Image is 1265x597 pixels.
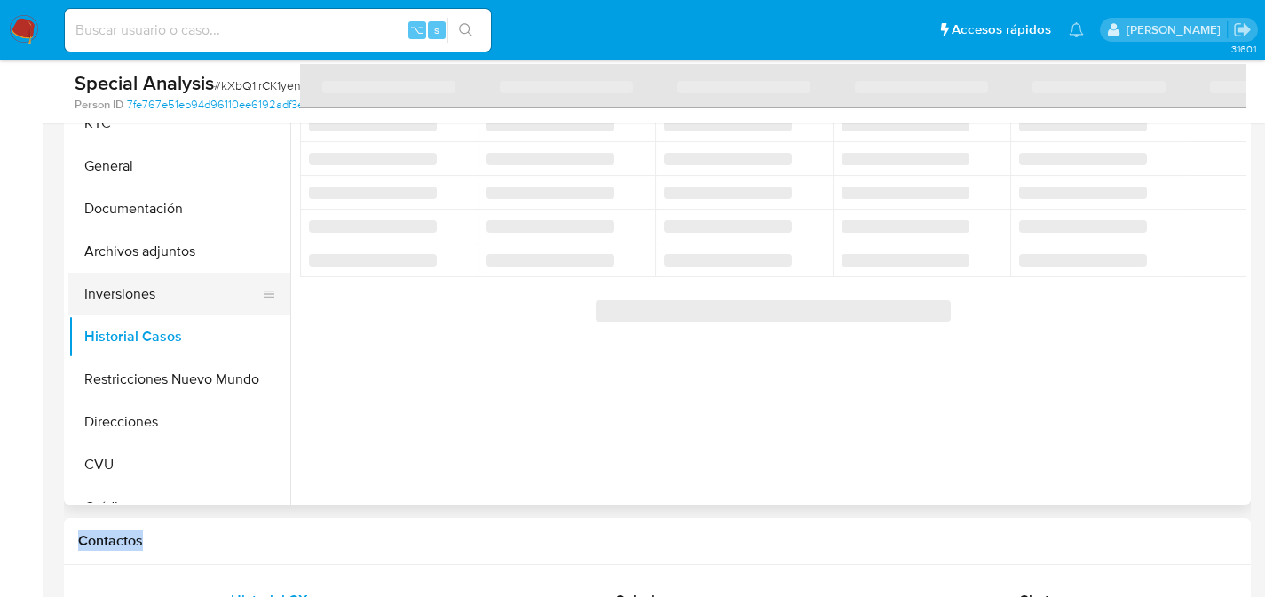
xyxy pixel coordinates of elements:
span: ⌥ [410,21,423,38]
button: Historial Casos [68,315,290,358]
button: General [68,145,290,187]
a: 7fe767e51eb94d96110ee6192adf3ea1 [127,97,325,113]
button: Créditos [68,486,290,529]
b: Special Analysis [75,68,214,97]
button: Archivos adjuntos [68,230,290,273]
b: Person ID [75,97,123,113]
a: Salir [1233,20,1252,39]
button: search-icon [447,18,484,43]
button: KYC [68,102,290,145]
button: CVU [68,443,290,486]
input: Buscar usuario o caso... [65,19,491,42]
p: facundo.marin@mercadolibre.com [1127,21,1227,38]
span: s [434,21,439,38]
a: Notificaciones [1069,22,1084,37]
span: Accesos rápidos [952,20,1051,39]
button: Direcciones [68,401,290,443]
span: # kXbQ1irCK1yenCtNLVfUQvci [214,76,372,94]
button: Inversiones [68,273,276,315]
h1: Contactos [78,532,1237,550]
span: 3.160.1 [1231,42,1256,56]
button: Documentación [68,187,290,230]
button: Restricciones Nuevo Mundo [68,358,290,401]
